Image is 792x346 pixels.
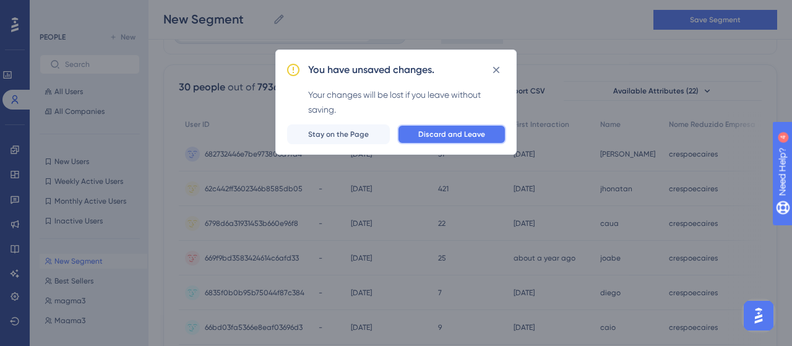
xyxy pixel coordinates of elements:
span: Need Help? [29,3,77,18]
iframe: UserGuiding AI Assistant Launcher [740,297,777,334]
div: Your changes will be lost if you leave without saving. [308,87,506,117]
h2: You have unsaved changes. [308,63,434,77]
span: Stay on the Page [308,129,369,139]
div: 4 [86,6,90,16]
span: Discard and Leave [418,129,485,139]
